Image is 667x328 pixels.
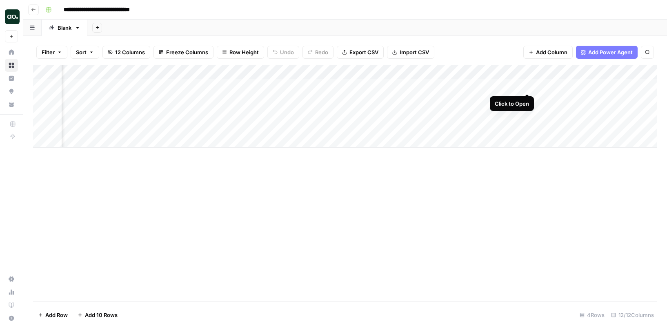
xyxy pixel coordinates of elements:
[523,46,573,59] button: Add Column
[45,311,68,319] span: Add Row
[576,308,608,321] div: 4 Rows
[400,48,429,56] span: Import CSV
[58,24,71,32] div: Blank
[42,48,55,56] span: Filter
[5,299,18,312] a: Learning Hub
[115,48,145,56] span: 12 Columns
[5,46,18,59] a: Home
[315,48,328,56] span: Redo
[42,20,87,36] a: Blank
[387,46,434,59] button: Import CSV
[71,46,99,59] button: Sort
[85,311,118,319] span: Add 10 Rows
[5,9,20,24] img: AirOps Workshops Logo
[5,273,18,286] a: Settings
[349,48,378,56] span: Export CSV
[302,46,333,59] button: Redo
[280,48,294,56] span: Undo
[267,46,299,59] button: Undo
[608,308,657,321] div: 12/12 Columns
[166,48,208,56] span: Freeze Columns
[495,100,529,108] div: Click to Open
[5,7,18,27] button: Workspace: AirOps Workshops
[588,48,633,56] span: Add Power Agent
[229,48,259,56] span: Row Height
[217,46,264,59] button: Row Height
[5,286,18,299] a: Usage
[73,308,122,321] button: Add 10 Rows
[5,59,18,72] a: Browse
[5,72,18,85] a: Insights
[76,48,87,56] span: Sort
[102,46,150,59] button: 12 Columns
[576,46,638,59] button: Add Power Agent
[337,46,384,59] button: Export CSV
[5,85,18,98] a: Opportunities
[33,308,73,321] button: Add Row
[36,46,67,59] button: Filter
[536,48,567,56] span: Add Column
[5,98,18,111] a: Your Data
[153,46,213,59] button: Freeze Columns
[5,312,18,325] button: Help + Support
